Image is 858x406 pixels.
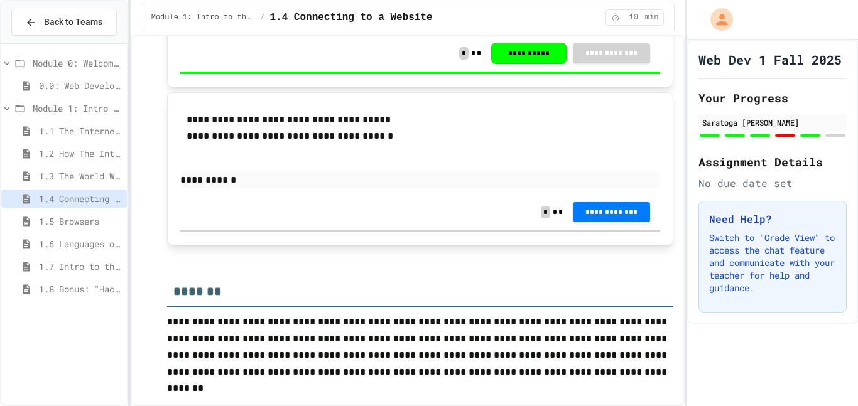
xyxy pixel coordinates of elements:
[645,13,659,23] span: min
[39,260,122,273] span: 1.7 Intro to the Web Review
[11,9,117,36] button: Back to Teams
[39,79,122,92] span: 0.0: Web Development Syllabus
[698,51,842,68] h1: Web Dev 1 Fall 2025
[33,56,122,70] span: Module 0: Welcome to Web Development
[39,147,122,160] span: 1.2 How The Internet Works
[39,169,122,183] span: 1.3 The World Wide Web
[269,10,432,25] span: 1.4 Connecting to a Website
[39,192,122,205] span: 1.4 Connecting to a Website
[702,117,843,128] div: Saratoga [PERSON_NAME]
[39,215,122,228] span: 1.5 Browsers
[698,153,847,171] h2: Assignment Details
[709,211,836,227] h3: Need Help?
[39,237,122,250] span: 1.6 Languages of the Web
[44,16,102,29] span: Back to Teams
[33,102,122,115] span: Module 1: Intro to the Web
[709,232,836,294] p: Switch to "Grade View" to access the chat feature and communicate with your teacher for help and ...
[39,124,122,137] span: 1.1 The Internet and its Impact on Society
[698,89,847,107] h2: Your Progress
[39,282,122,296] span: 1.8 Bonus: "Hacking" The Web
[260,13,264,23] span: /
[697,5,736,34] div: My Account
[151,13,256,23] span: Module 1: Intro to the Web
[698,176,847,191] div: No due date set
[624,13,644,23] span: 10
